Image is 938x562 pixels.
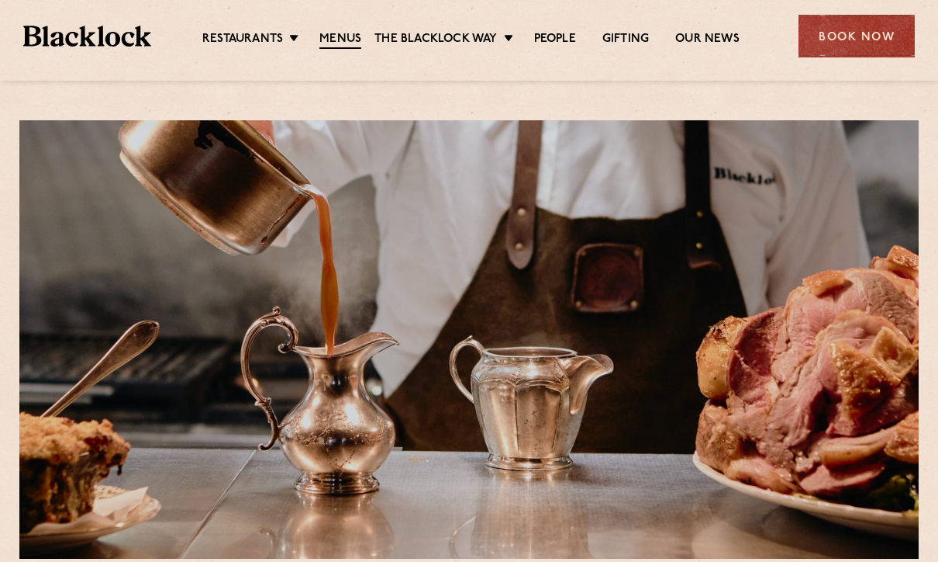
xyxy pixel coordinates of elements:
a: Our News [675,32,740,47]
a: People [534,32,576,47]
a: Gifting [602,32,649,47]
a: The Blacklock Way [374,32,497,47]
div: Book Now [798,15,915,57]
a: Restaurants [202,32,283,47]
img: BL_Textured_Logo-footer-cropped.svg [23,26,151,47]
a: Menus [319,32,361,49]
